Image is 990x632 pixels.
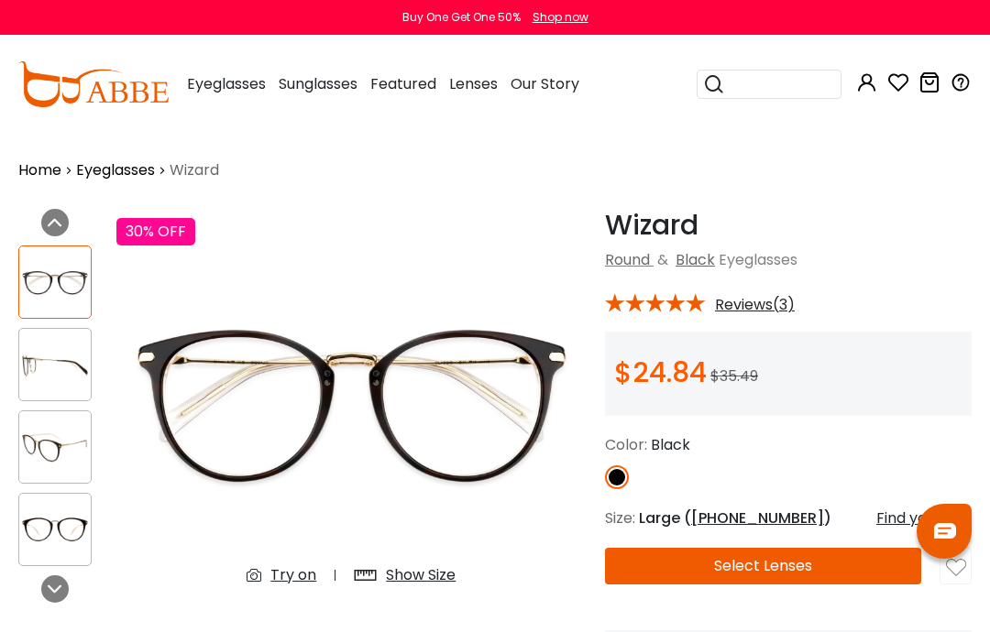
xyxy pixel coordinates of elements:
img: chat [934,523,956,539]
div: Show Size [386,564,456,586]
a: Black [676,249,715,270]
button: Select Lenses [605,548,921,584]
img: like [946,558,966,578]
a: Eyeglasses [76,159,155,181]
span: Sunglasses [279,73,357,94]
span: Black [651,434,690,455]
span: Size: [605,507,635,528]
img: Wizard Black Metal Eyeglasses , UniversalBridgeFit Frames from ABBE Glasses [19,430,91,465]
img: Wizard Black Metal Eyeglasses , UniversalBridgeFit Frames from ABBE Glasses [116,209,587,601]
a: Home [18,159,61,181]
div: Buy One Get One 50% [402,9,521,26]
span: Lenses [449,73,498,94]
span: Large ( ) [639,507,831,528]
span: & [654,249,672,270]
span: Eyeglasses [187,73,266,94]
span: Wizard [170,159,219,181]
a: Round [605,249,650,270]
span: $35.49 [710,365,758,387]
span: Color: [605,434,647,455]
span: [PHONE_NUMBER] [691,507,824,528]
img: Wizard Black Metal Eyeglasses , UniversalBridgeFit Frames from ABBE Glasses [19,347,91,383]
img: Wizard Black Metal Eyeglasses , UniversalBridgeFit Frames from ABBE Glasses [19,265,91,300]
div: 30% OFF [116,218,195,245]
a: Shop now [523,9,588,25]
span: $24.84 [614,353,707,392]
span: Reviews(3) [715,297,795,313]
h1: Wizard [605,209,972,242]
div: Find your size [876,507,972,529]
img: abbeglasses.com [18,61,169,107]
span: Featured [370,73,436,94]
div: Shop now [533,9,588,26]
span: Our Story [511,73,579,94]
div: Try on [270,564,316,586]
span: Eyeglasses [719,249,797,270]
img: Wizard Black Metal Eyeglasses , UniversalBridgeFit Frames from ABBE Glasses [19,512,91,548]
